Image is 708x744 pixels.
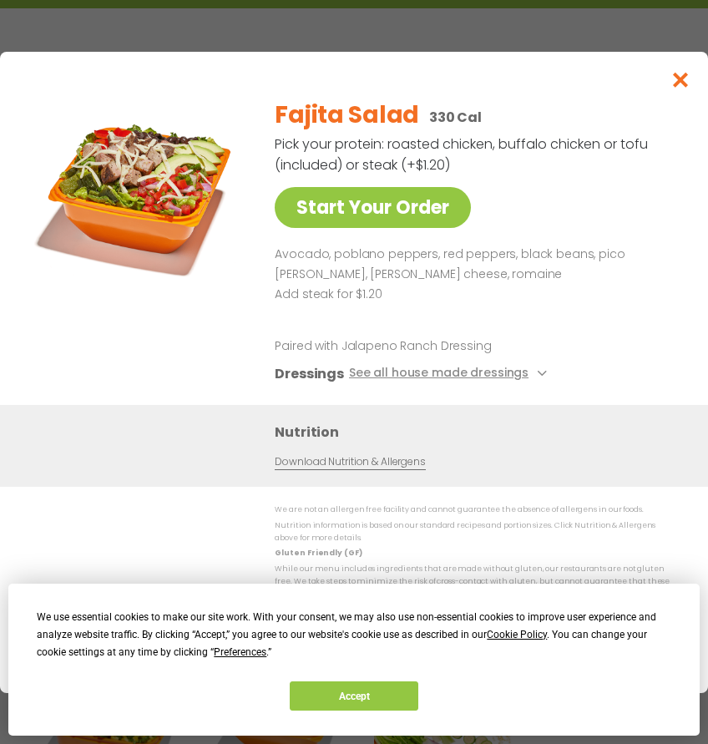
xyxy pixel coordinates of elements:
[33,85,245,296] img: Featured product photo for Fajita Salad
[275,548,362,558] strong: Gluten Friendly (GF)
[275,187,471,228] a: Start Your Order
[275,504,675,516] p: We are not an allergen free facility and cannot guarantee the absence of allergens in our foods.
[275,454,425,470] a: Download Nutrition & Allergens
[275,337,584,355] p: Paired with Jalapeno Ranch Dressing
[275,245,672,285] p: Avocado, poblano peppers, red peppers, black beans, pico [PERSON_NAME], [PERSON_NAME] cheese, rom...
[275,519,675,544] p: Nutrition information is based on our standard recipes and portion sizes. Click Nutrition & Aller...
[275,562,675,600] p: While our menu includes ingredients that are made without gluten, our restaurants are not gluten ...
[349,363,552,384] button: See all house made dressings
[275,284,672,304] p: Add steak for $1.20
[275,363,344,384] h3: Dressings
[275,134,650,175] p: Pick your protein: roasted chicken, buffalo chicken or tofu (included) or steak (+$1.20)
[654,52,708,108] button: Close modal
[37,609,670,661] div: We use essential cookies to make our site work. With your consent, we may also use non-essential ...
[275,422,683,443] h3: Nutrition
[487,629,547,640] span: Cookie Policy
[290,681,418,711] button: Accept
[429,107,482,128] p: 330 Cal
[8,584,700,736] div: Cookie Consent Prompt
[214,646,266,658] span: Preferences
[275,98,419,133] h2: Fajita Salad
